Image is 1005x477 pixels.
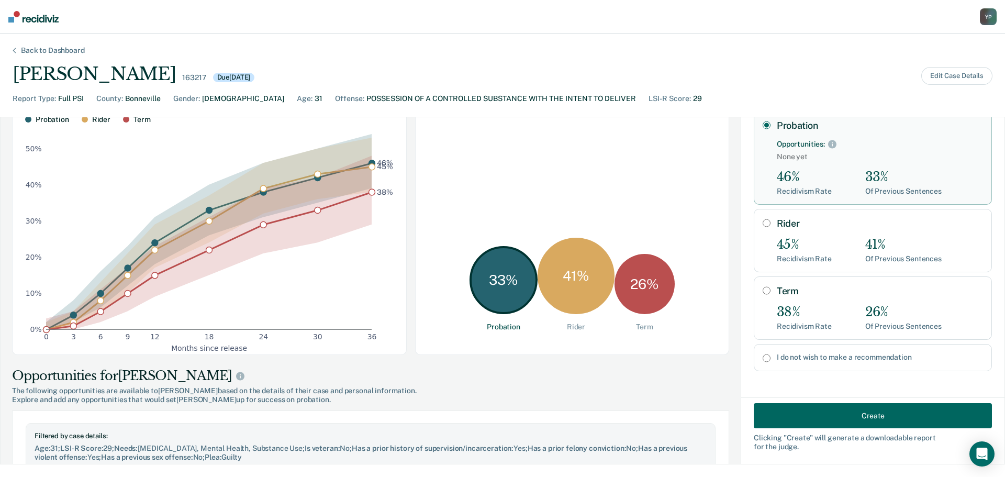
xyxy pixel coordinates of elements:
[171,344,247,352] text: Months since release
[777,322,832,331] div: Recidivism Rate
[649,93,691,104] div: LSI-R Score :
[865,254,942,263] div: Of Previous Sentences
[352,444,513,452] span: Has a prior history of supervision/incarceration :
[13,63,176,85] div: [PERSON_NAME]
[259,333,268,341] text: 24
[205,453,221,461] span: Plea :
[26,253,42,261] text: 20%
[470,246,538,314] div: 33 %
[567,323,585,331] div: Rider
[44,333,376,341] g: x-axis tick label
[377,163,393,171] text: 45%
[777,170,832,185] div: 46%
[12,386,729,395] span: The following opportunities are available to [PERSON_NAME] based on the details of their case and...
[377,159,393,196] g: text
[35,432,707,440] div: Filtered by case details:
[35,444,687,461] span: Has a previous violent offense :
[980,8,997,25] div: Y P
[26,145,42,334] g: y-axis tick label
[26,217,42,225] text: 30%
[213,73,255,82] div: Due [DATE]
[44,333,49,341] text: 0
[636,323,653,331] div: Term
[30,325,42,334] text: 0%
[865,322,942,331] div: Of Previous Sentences
[13,93,56,104] div: Report Type :
[921,67,992,85] button: Edit Case Details
[297,93,312,104] div: Age :
[754,403,992,428] button: Create
[777,353,983,362] label: I do not wish to make a recommendation
[36,115,69,124] div: Probation
[133,115,150,124] div: Term
[777,218,983,229] label: Rider
[969,441,995,467] div: Open Intercom Messenger
[305,444,340,452] span: Is veteran :
[777,305,832,320] div: 38%
[777,237,832,252] div: 45%
[315,93,322,104] div: 31
[26,181,42,189] text: 40%
[538,238,615,315] div: 41 %
[313,333,322,341] text: 30
[754,434,992,451] div: Clicking " Create " will generate a downloadable report for the judge.
[173,93,200,104] div: Gender :
[377,159,393,168] text: 46%
[980,8,997,25] button: YP
[26,289,42,297] text: 10%
[126,333,130,341] text: 9
[205,333,214,341] text: 18
[487,323,520,331] div: Probation
[182,73,206,82] div: 163217
[693,93,702,104] div: 29
[46,134,372,329] g: area
[12,395,729,404] span: Explore and add any opportunities that would set [PERSON_NAME] up for success on probation.
[615,254,675,314] div: 26 %
[171,344,247,352] g: x-axis label
[35,444,50,452] span: Age :
[777,285,983,297] label: Term
[98,333,103,341] text: 6
[96,93,123,104] div: County :
[865,170,942,185] div: 33%
[26,145,42,153] text: 50%
[8,11,59,23] img: Recidiviz
[777,187,832,196] div: Recidivism Rate
[71,333,76,341] text: 3
[777,254,832,263] div: Recidivism Rate
[92,115,110,124] div: Rider
[777,120,983,131] label: Probation
[150,333,160,341] text: 12
[8,46,97,55] div: Back to Dashboard
[101,453,193,461] span: Has a previous sex offense :
[777,140,825,149] div: Opportunities:
[865,305,942,320] div: 26%
[865,187,942,196] div: Of Previous Sentences
[335,93,364,104] div: Offense :
[528,444,627,452] span: Has a prior felony conviction :
[366,93,636,104] div: POSSESSION OF A CONTROLLED SUBSTANCE WITH THE INTENT TO DELIVER
[35,444,707,462] div: 31 ; 29 ; [MEDICAL_DATA], Mental Health, Substance Use ; No ; Yes ; No ; Yes ; No ; Guilty
[377,188,393,196] text: 38%
[777,152,983,161] span: None yet
[865,237,942,252] div: 41%
[125,93,161,104] div: Bonneville
[367,333,377,341] text: 36
[60,444,103,452] span: LSI-R Score :
[114,444,138,452] span: Needs :
[58,93,84,104] div: Full PSI
[12,368,729,384] div: Opportunities for [PERSON_NAME]
[202,93,284,104] div: [DEMOGRAPHIC_DATA]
